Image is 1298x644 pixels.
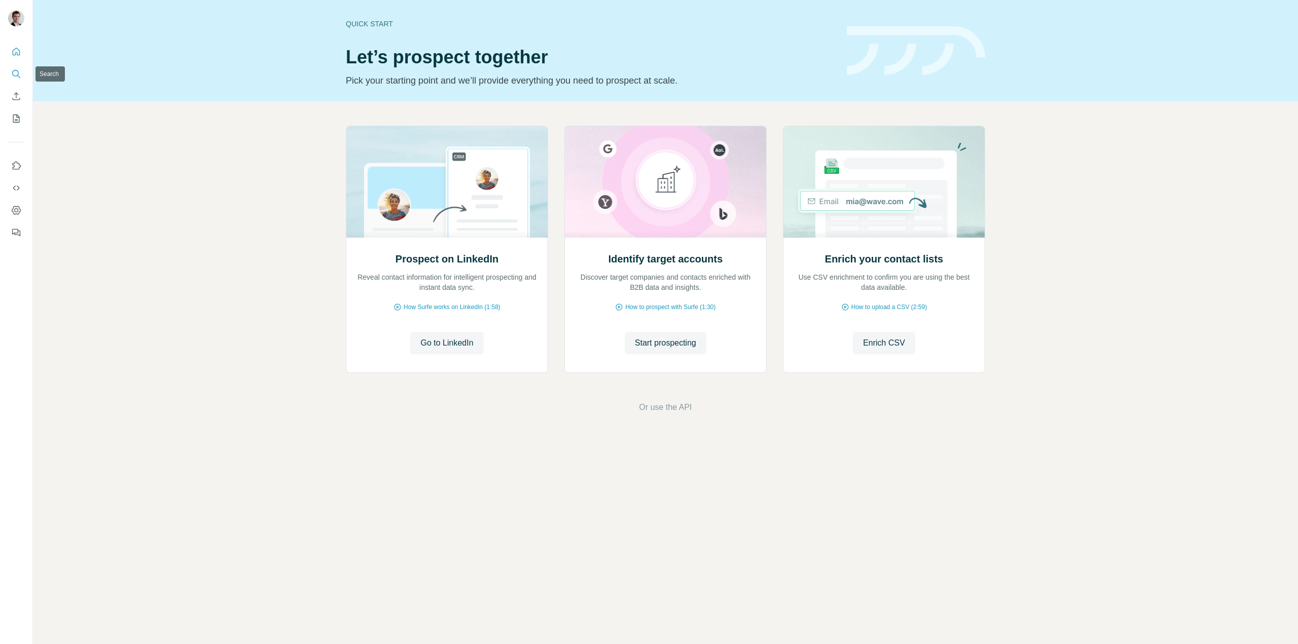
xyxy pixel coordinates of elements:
[356,272,537,292] p: Reveal contact information for intelligent prospecting and instant data sync.
[8,201,24,219] button: Dashboard
[8,109,24,128] button: My lists
[346,126,548,238] img: Prospect on LinkedIn
[825,252,943,266] h2: Enrich your contact lists
[395,252,498,266] h2: Prospect on LinkedIn
[783,126,985,238] img: Enrich your contact lists
[851,302,927,312] span: How to upload a CSV (2:59)
[404,302,500,312] span: How Surfe works on LinkedIn (1:58)
[625,332,706,354] button: Start prospecting
[853,332,915,354] button: Enrich CSV
[8,87,24,105] button: Enrich CSV
[639,401,692,413] button: Or use the API
[8,223,24,242] button: Feedback
[575,272,756,292] p: Discover target companies and contacts enriched with B2B data and insights.
[847,26,985,75] img: banner
[8,157,24,175] button: Use Surfe on LinkedIn
[625,302,715,312] span: How to prospect with Surfe (1:30)
[8,43,24,61] button: Quick start
[794,272,975,292] p: Use CSV enrichment to confirm you are using the best data available.
[410,332,483,354] button: Go to LinkedIn
[8,65,24,83] button: Search
[420,337,473,349] span: Go to LinkedIn
[8,179,24,197] button: Use Surfe API
[346,73,835,88] p: Pick your starting point and we’ll provide everything you need to prospect at scale.
[863,337,905,349] span: Enrich CSV
[346,47,835,67] h1: Let’s prospect together
[635,337,696,349] span: Start prospecting
[346,19,835,29] div: Quick start
[564,126,767,238] img: Identify target accounts
[608,252,723,266] h2: Identify target accounts
[8,10,24,26] img: Avatar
